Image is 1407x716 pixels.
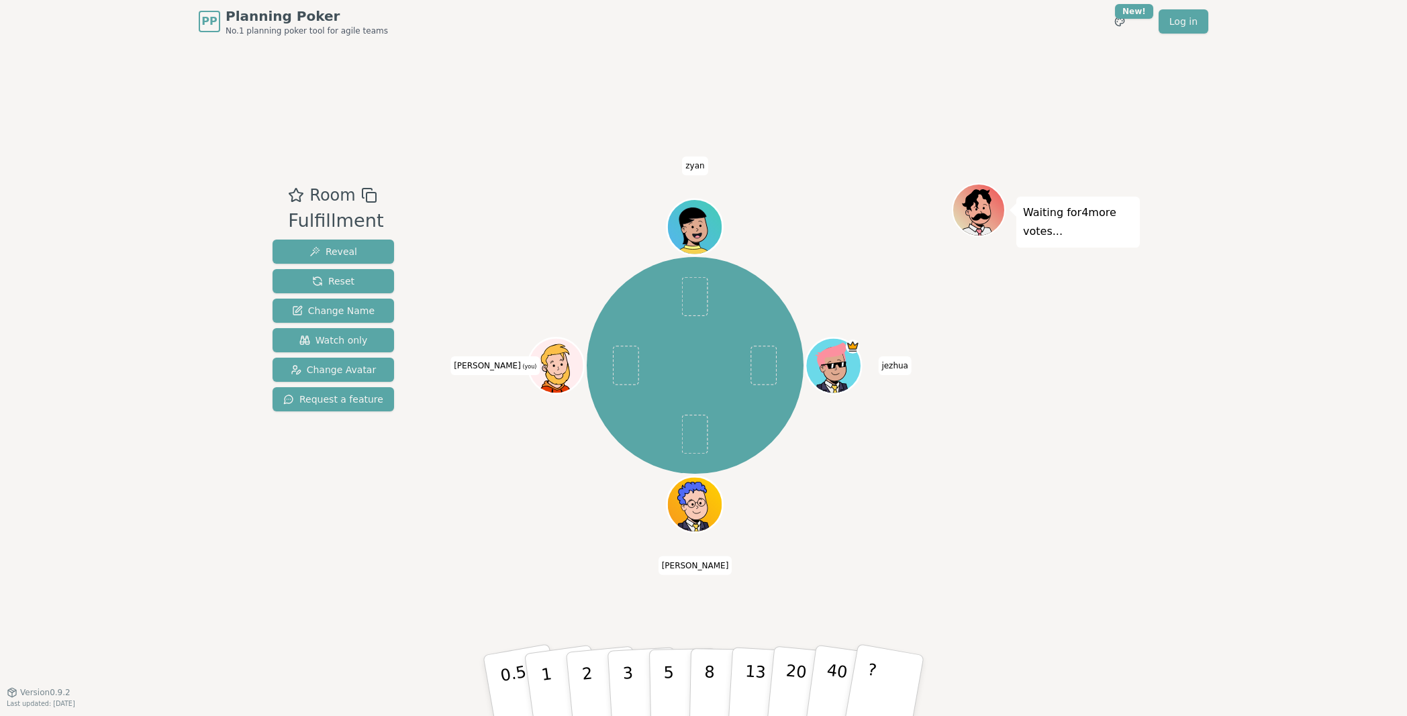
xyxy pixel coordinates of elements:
[273,269,394,293] button: Reset
[7,687,70,698] button: Version0.9.2
[199,7,388,36] a: PPPlanning PokerNo.1 planning poker tool for agile teams
[201,13,217,30] span: PP
[20,687,70,698] span: Version 0.9.2
[530,340,583,392] button: Click to change your avatar
[659,556,732,574] span: Click to change your name
[846,340,860,354] span: jezhua is the host
[878,356,912,375] span: Click to change your name
[309,245,357,258] span: Reveal
[273,387,394,411] button: Request a feature
[1023,203,1133,241] p: Waiting for 4 more votes...
[7,700,75,707] span: Last updated: [DATE]
[273,328,394,352] button: Watch only
[273,299,394,323] button: Change Name
[1159,9,1208,34] a: Log in
[273,358,394,382] button: Change Avatar
[682,156,708,175] span: Click to change your name
[309,183,355,207] span: Room
[283,393,383,406] span: Request a feature
[1108,9,1132,34] button: New!
[288,183,304,207] button: Add as favourite
[299,334,368,347] span: Watch only
[521,364,537,370] span: (you)
[288,207,383,235] div: Fulfillment
[273,240,394,264] button: Reveal
[292,304,375,317] span: Change Name
[291,363,377,376] span: Change Avatar
[226,25,388,36] span: No.1 planning poker tool for agile teams
[312,274,354,288] span: Reset
[1115,4,1153,19] div: New!
[450,356,540,375] span: Click to change your name
[226,7,388,25] span: Planning Poker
